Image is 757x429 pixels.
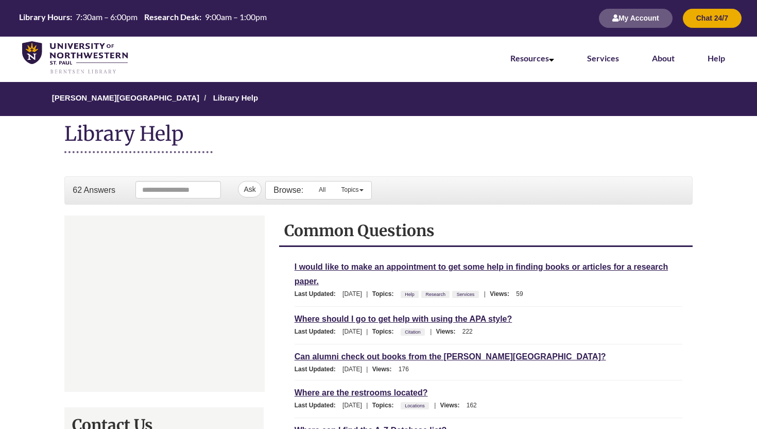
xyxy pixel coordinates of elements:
th: Research Desk: [142,12,202,22]
a: Where should I go to get help with using the APA style? [295,313,512,325]
span: | [364,328,370,335]
span: Views: [440,402,465,409]
iframe: Chat Widget [65,216,264,391]
img: UNWSP Library Logo [22,41,128,75]
a: Services [587,53,619,63]
table: Hours Today [16,12,269,23]
span: 7:30am – 6:00pm [76,12,137,22]
div: Chat Widget [64,216,264,392]
span: | [432,402,438,409]
a: Locations [403,400,426,411]
span: Last Updated: [295,290,341,298]
span: Views: [372,366,397,373]
a: Services [455,289,476,300]
a: About [652,53,675,63]
span: | [364,366,370,373]
button: Ask [238,181,261,197]
span: | [364,290,370,298]
p: 62 Answers [73,185,115,196]
h2: Common Questions [284,221,687,240]
a: Help [708,53,725,63]
span: 59 [516,290,523,298]
button: Chat 24/7 [683,9,742,28]
span: Last Updated: [295,328,341,335]
ul: Topics: [401,290,481,298]
span: [DATE] [342,402,362,409]
span: 222 [462,328,473,335]
a: I would like to make an appointment to get some help in finding books or articles for a research ... [295,261,668,287]
span: Last Updated: [295,402,341,409]
span: | [364,402,370,409]
span: Topics: [372,328,399,335]
a: All [311,181,333,198]
button: My Account [599,9,673,28]
span: 162 [467,402,477,409]
a: Citation [403,326,422,338]
ul: Topics: [401,328,427,335]
span: | [427,328,434,335]
a: Research [424,289,448,300]
span: Last Updated: [295,366,341,373]
a: Library Help [213,93,259,102]
a: Can alumni check out books from the [PERSON_NAME][GEOGRAPHIC_DATA]? [295,351,606,362]
h1: Library Help [64,121,213,153]
a: My Account [599,15,673,22]
span: | [481,290,488,298]
ul: Topics: [401,402,432,409]
a: Resources [510,53,554,63]
span: [DATE] [342,328,362,335]
span: 9:00am – 1:00pm [205,12,267,22]
th: Library Hours: [16,12,73,22]
span: Views: [490,290,514,298]
span: 176 [399,366,409,373]
a: Hours Today [16,12,269,24]
a: Chat 24/7 [683,15,742,22]
span: [DATE] [342,366,362,373]
a: Where are the restrooms located? [295,387,428,399]
a: [PERSON_NAME][GEOGRAPHIC_DATA] [52,93,199,102]
span: [DATE] [342,290,362,298]
a: Topics [333,181,371,198]
span: Topics: [372,402,399,409]
span: Views: [436,328,461,335]
p: Browse: [273,185,303,196]
span: Topics: [372,290,399,298]
a: Help [403,289,416,300]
